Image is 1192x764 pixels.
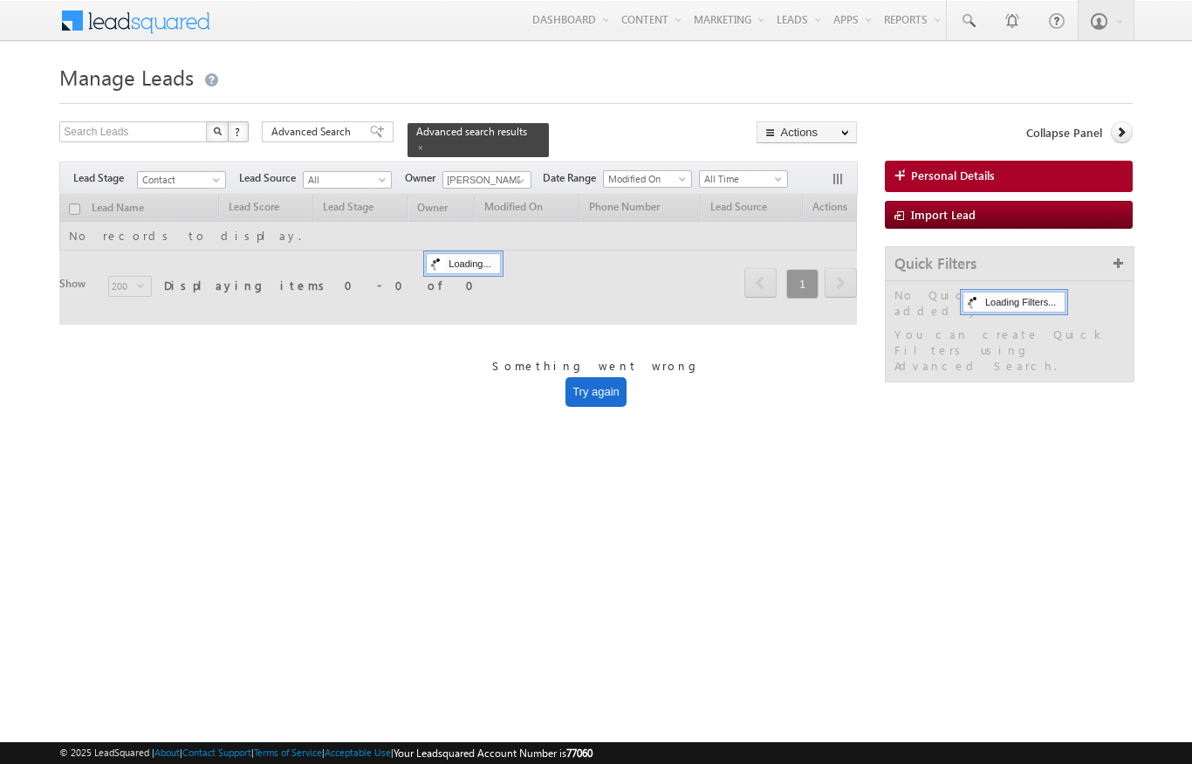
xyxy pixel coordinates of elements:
a: All [303,171,392,189]
span: Lead Stage [73,170,137,186]
div: Loading Filters... [963,292,1065,313]
a: Contact Support [182,747,251,758]
span: Import Lead [911,207,976,222]
a: Modified On [603,170,692,188]
span: Advanced search results [416,125,527,138]
span: Owner [405,170,442,186]
span: Date Range [543,170,603,186]
input: Type to Search [442,171,531,189]
span: ? [235,124,243,139]
span: © 2025 LeadSquared | | | | | [59,745,593,761]
span: Personal Details [911,168,995,183]
span: Something went wrong [492,358,700,374]
span: Contact [138,172,221,188]
span: Collapse Panel [1026,125,1102,141]
a: About [154,747,180,758]
button: Actions [757,121,857,143]
a: Terms of Service [254,747,322,758]
span: Advanced Search [271,124,356,140]
span: Lead Source [239,170,303,186]
button: ? [228,121,249,142]
button: Try again [565,377,627,407]
img: Search [213,127,222,135]
span: Your Leadsquared Account Number is [394,747,593,760]
a: Contact [137,171,226,189]
span: 77060 [566,747,593,760]
div: Loading... [426,253,500,274]
a: All Time [699,170,788,188]
a: Personal Details [885,161,1133,192]
a: Show All Items [508,172,530,189]
span: Manage Leads [59,63,194,91]
span: All Time [700,171,783,187]
a: Acceptable Use [325,747,391,758]
span: Modified On [604,171,687,187]
span: All [304,172,387,188]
